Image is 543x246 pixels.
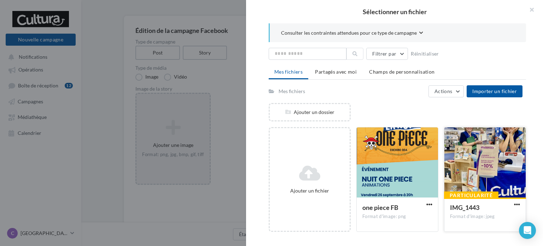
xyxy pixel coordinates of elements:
[519,222,536,239] div: Open Intercom Messenger
[315,69,357,75] span: Partagés avec moi
[281,29,423,38] button: Consulter les contraintes attendues pour ce type de campagne
[434,88,452,94] span: Actions
[366,48,408,60] button: Filtrer par
[450,204,479,211] span: IMG_1443
[444,191,498,199] div: Particularité
[450,213,520,220] div: Format d'image: jpeg
[273,187,347,194] div: Ajouter un fichier
[428,85,464,97] button: Actions
[408,50,442,58] button: Réinitialiser
[279,88,305,95] div: Mes fichiers
[472,88,517,94] span: Importer un fichier
[281,29,417,36] span: Consulter les contraintes attendues pour ce type de campagne
[362,204,398,211] span: one piece FB
[369,69,434,75] span: Champs de personnalisation
[274,69,303,75] span: Mes fichiers
[467,85,522,97] button: Importer un fichier
[362,213,432,220] div: Format d'image: png
[270,109,350,116] div: Ajouter un dossier
[257,8,532,15] h2: Sélectionner un fichier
